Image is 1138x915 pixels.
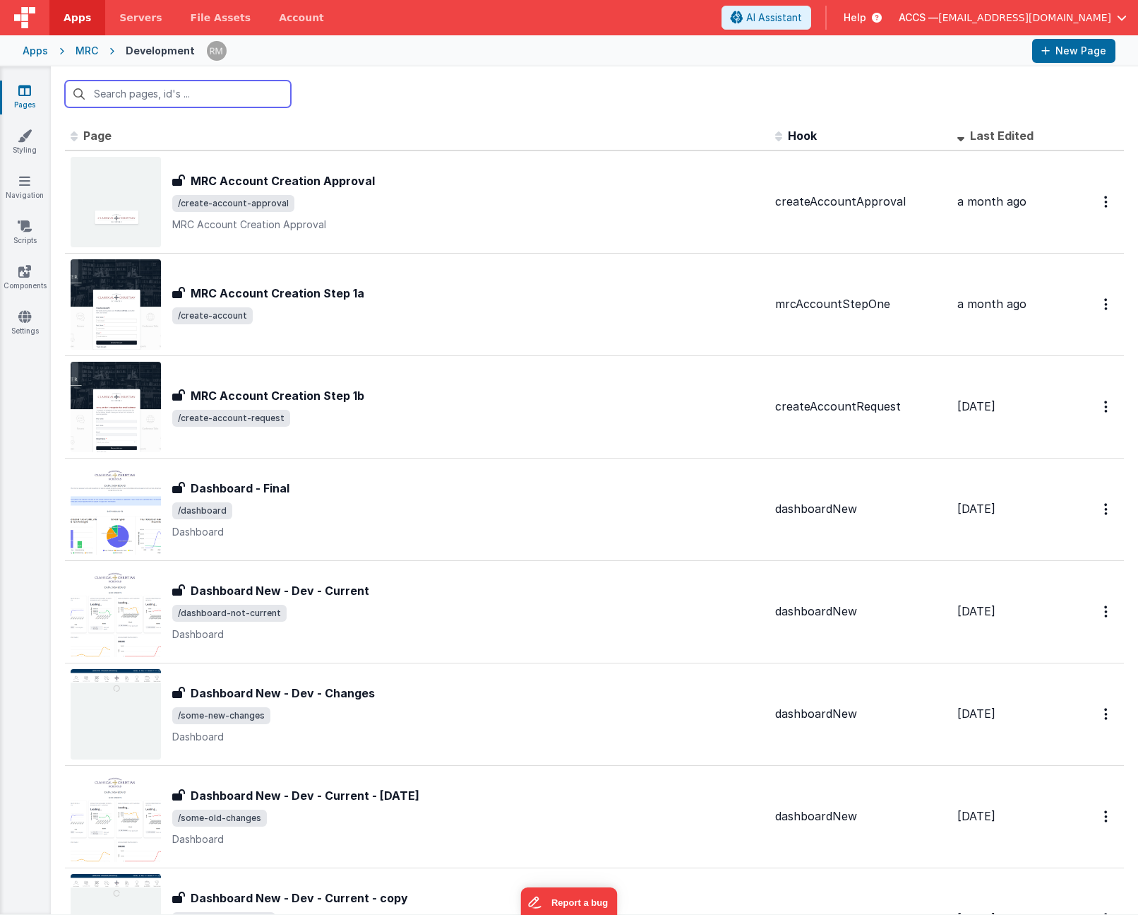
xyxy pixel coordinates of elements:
[191,11,251,25] span: File Assets
[899,11,1127,25] button: ACCS — [EMAIL_ADDRESS][DOMAIN_NAME]
[191,285,364,302] h3: MRC Account Creation Step 1a
[775,194,946,210] div: createAccountApproval
[207,41,227,61] img: 1e10b08f9103151d1000344c2f9be56b
[119,11,162,25] span: Servers
[172,605,287,622] span: /dashboard-not-current
[191,787,419,804] h3: Dashboard New - Dev - Current - [DATE]
[1096,392,1118,421] button: Options
[775,501,946,517] div: dashboardNew
[957,604,995,618] span: [DATE]
[23,44,48,58] div: Apps
[172,810,267,827] span: /some-old-changes
[775,399,946,415] div: createAccountRequest
[172,502,232,519] span: /dashboard
[1096,597,1118,626] button: Options
[64,11,91,25] span: Apps
[191,172,375,189] h3: MRC Account Creation Approval
[172,730,764,744] p: Dashboard
[191,480,289,497] h3: Dashboard - Final
[65,81,291,107] input: Search pages, id's ...
[957,297,1026,311] span: a month ago
[775,296,946,312] div: mrcAccountStepOne
[844,11,866,25] span: Help
[1096,187,1118,216] button: Options
[1096,495,1118,524] button: Options
[1096,699,1118,728] button: Options
[172,525,764,539] p: Dashboard
[172,707,270,724] span: /some-new-changes
[788,129,817,143] span: Hook
[746,11,802,25] span: AI Assistant
[191,890,408,907] h3: Dashboard New - Dev - Current - copy
[957,194,1026,208] span: a month ago
[721,6,811,30] button: AI Assistant
[970,129,1034,143] span: Last Edited
[126,44,195,58] div: Development
[775,706,946,722] div: dashboardNew
[775,603,946,620] div: dashboardNew
[191,685,375,702] h3: Dashboard New - Dev - Changes
[957,502,995,516] span: [DATE]
[172,307,253,324] span: /create-account
[172,410,290,427] span: /create-account-request
[957,707,995,721] span: [DATE]
[957,399,995,413] span: [DATE]
[1096,290,1118,319] button: Options
[1096,802,1118,831] button: Options
[1032,39,1115,63] button: New Page
[191,582,369,599] h3: Dashboard New - Dev - Current
[957,809,995,823] span: [DATE]
[172,195,294,212] span: /create-account-approval
[76,44,98,58] div: MRC
[172,218,764,232] p: MRC Account Creation Approval
[172,832,764,846] p: Dashboard
[172,627,764,642] p: Dashboard
[938,11,1111,25] span: [EMAIL_ADDRESS][DOMAIN_NAME]
[899,11,938,25] span: ACCS —
[83,129,112,143] span: Page
[191,387,364,404] h3: MRC Account Creation Step 1b
[775,808,946,825] div: dashboardNew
